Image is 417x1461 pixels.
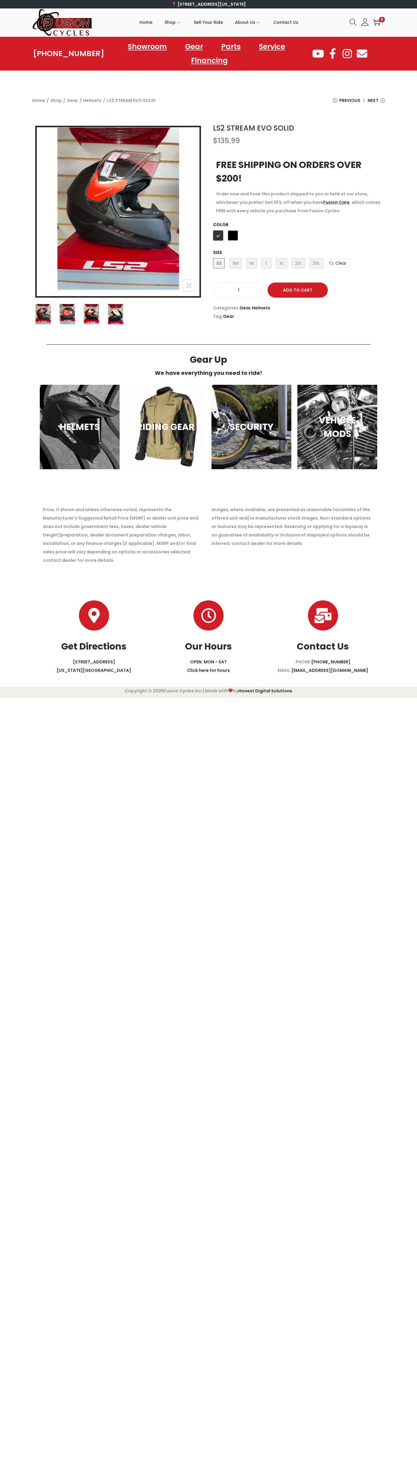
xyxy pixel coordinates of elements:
[6,355,411,364] h3: Gear Up
[185,54,234,68] a: Financing
[222,420,281,434] h3: SECURITY
[215,40,247,54] a: Parts
[165,9,182,36] a: Shop
[246,258,257,268] span: M
[179,40,209,54] a: Gear
[103,96,105,105] span: /
[194,15,223,30] span: Sell Your Ride
[323,199,350,205] a: Fusion Care
[104,40,312,68] nav: Menu
[122,40,173,54] a: Showroom
[187,659,230,673] a: OPEN: MON - SATClick here for hours
[164,688,203,694] span: Fusion Cycles Inc.
[310,258,323,268] span: 3XL
[212,505,374,548] p: Images, where available, are presented as reasonable facsimiles of the offered unit and/or manufa...
[229,258,242,268] span: SM
[33,49,104,58] a: [PHONE_NUMBER]
[276,258,287,268] span: XL
[240,305,251,311] a: Gear
[50,420,109,434] h3: HELMETS
[238,688,292,694] a: Honest Digital Solutions
[213,222,228,228] label: Color
[32,8,92,36] img: Woostify retina logo
[213,136,218,146] span: $
[297,640,349,653] a: Contact Us
[368,96,378,105] span: Next
[6,370,411,376] h6: We have everything you need to ride!
[83,97,102,103] a: Helmets
[333,96,360,109] a: Previous
[40,385,120,469] a: HELMETS
[216,190,382,215] p: Order now and have this product shipped to you or held at our store, whichever you prefer! Get 10...
[273,15,298,30] span: Contact Us
[171,1,246,7] a: 📍 [STREET_ADDRESS][US_STATE]
[213,304,385,312] span: Categories: ,
[253,40,291,54] a: Service
[235,15,255,30] span: About Us
[193,600,224,631] a: Our Hours
[212,385,291,469] a: SECURITY
[92,9,345,36] nav: Primary navigation
[213,312,385,321] span: Tag:
[261,258,271,268] span: L
[273,9,298,36] a: Contact Us
[308,413,367,441] h3: VEHICLE MODS
[252,305,270,311] a: Helmets
[213,258,225,268] span: XS
[213,286,264,294] input: Product quantity
[373,19,380,26] a: 0
[61,640,127,653] a: Get Directions
[37,127,199,290] img: LS2 STREAM EVO SOLID
[43,505,205,564] p: Price, if shown and unless otherwise noted, represents the Manufacturer’s Suggested Retail Price ...
[368,96,385,109] a: Next
[80,96,82,105] span: /
[235,9,261,36] a: About Us
[57,659,131,673] a: [STREET_ADDRESS][US_STATE][GEOGRAPHIC_DATA]
[107,96,156,105] span: LS2 STREAM EVO SOLID
[339,96,360,105] span: Previous
[292,258,305,268] span: 2XL
[228,688,233,693] img: ❤
[311,659,350,665] a: [PHONE_NUMBER]
[326,259,350,268] a: Clear
[79,600,109,631] a: Get Directions
[140,15,152,30] span: Home
[81,304,102,325] img: Product image
[213,249,222,255] label: Size
[105,304,126,325] img: Product image
[268,283,328,298] button: Add to Cart
[63,96,65,105] span: /
[297,385,377,469] a: VEHICLE MODS
[223,313,234,319] a: Gear
[165,15,176,30] span: Shop
[126,385,205,469] a: RIDING GEAR
[194,9,223,36] a: Sell Your Ride
[308,600,338,631] a: Contact Us
[140,9,152,36] a: Home
[57,304,78,325] img: Product image
[185,640,232,653] a: Our Hours
[213,136,240,146] bdi: 135.99
[266,658,380,675] p: PHONE: EMAIL:
[216,158,382,185] h3: FREE SHIPPING ON ORDERS OVER $200!
[47,96,49,105] span: /
[50,97,62,103] a: Shop
[136,420,195,434] h3: RIDING GEAR
[33,304,54,325] img: Product image
[291,667,368,673] a: [EMAIL_ADDRESS][DOMAIN_NAME]
[32,97,45,103] a: Home
[67,97,78,103] a: Gear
